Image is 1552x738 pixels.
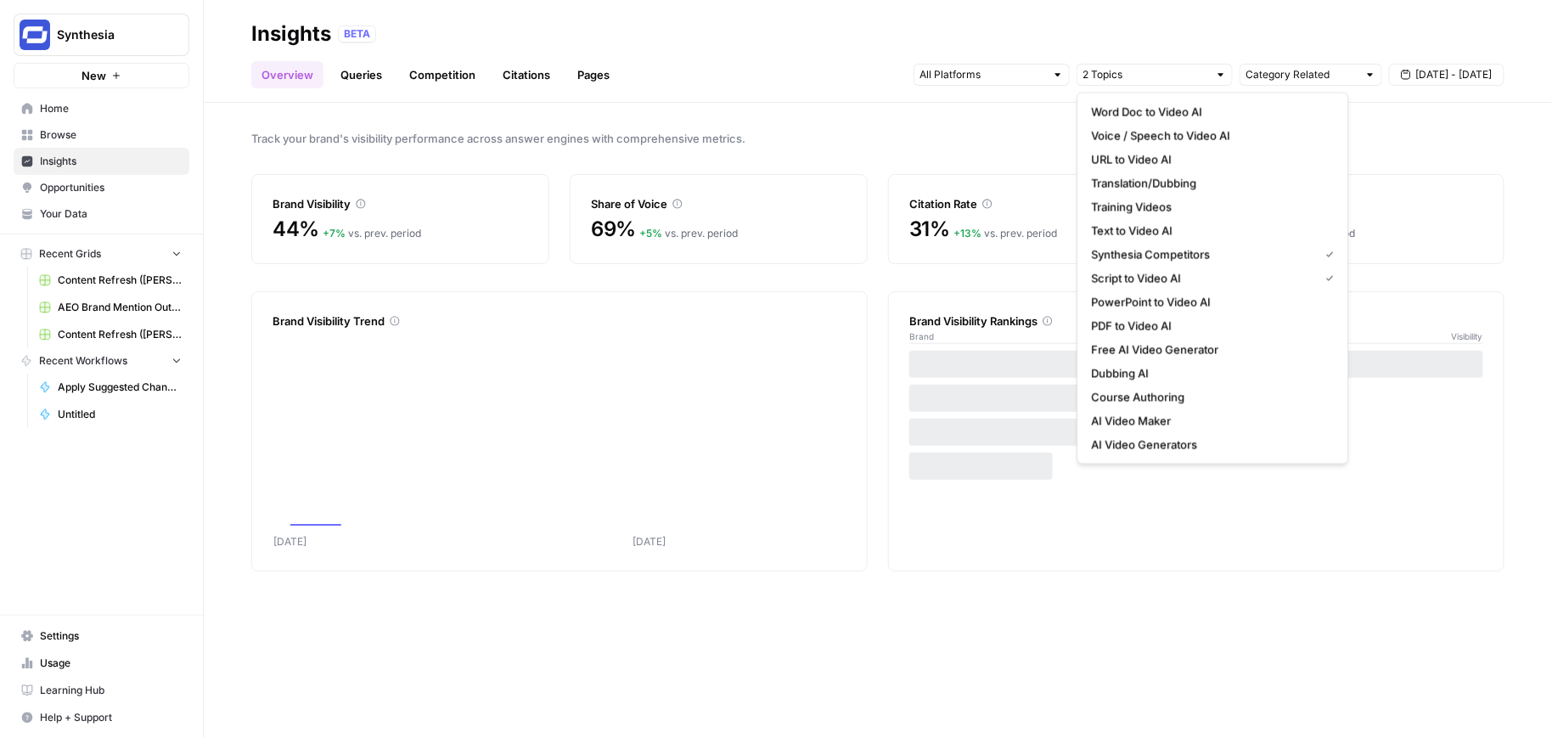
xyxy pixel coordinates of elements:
[14,704,189,731] button: Help + Support
[330,61,392,88] a: Queries
[273,313,846,330] div: Brand Visibility Trend
[399,61,486,88] a: Competition
[20,20,50,50] img: Synthesia Logo
[1092,104,1328,121] span: Word Doc to Video AI
[40,127,182,143] span: Browse
[567,61,620,88] a: Pages
[40,180,182,195] span: Opportunities
[1092,365,1328,382] span: Dubbing AI
[1092,175,1328,192] span: Translation/Dubbing
[14,121,189,149] a: Browse
[58,300,182,315] span: AEO Brand Mention Outreach - [PERSON_NAME]
[1092,223,1328,239] span: Text to Video AI
[31,321,189,348] a: Content Refresh ([PERSON_NAME])
[58,327,182,342] span: Content Refresh ([PERSON_NAME])
[251,20,331,48] div: Insights
[1452,330,1483,343] span: Visibility
[338,25,376,42] div: BETA
[909,330,934,343] span: Brand
[1092,151,1328,168] span: URL to Video AI
[1092,246,1313,263] span: Synthesia Competitors
[953,227,981,239] span: + 13 %
[591,195,846,212] div: Share of Voice
[1092,127,1328,144] span: Voice / Speech to Video AI
[40,683,182,698] span: Learning Hub
[1416,67,1493,82] span: [DATE] - [DATE]
[82,67,106,84] span: New
[323,227,346,239] span: + 7 %
[39,246,101,262] span: Recent Grids
[909,195,1165,212] div: Citation Rate
[1246,66,1358,83] input: Category Related
[1092,270,1313,287] span: Script to Video AI
[58,273,182,288] span: Content Refresh ([PERSON_NAME]'s edit)
[14,63,189,88] button: New
[919,66,1045,83] input: All Platforms
[1082,66,1208,83] input: 2 Topics
[31,294,189,321] a: AEO Brand Mention Outreach - [PERSON_NAME]
[1092,341,1328,358] span: Free AI Video Generator
[40,656,182,671] span: Usage
[1092,437,1328,454] span: AI Video Generators
[639,227,662,239] span: + 5 %
[14,623,189,650] a: Settings
[40,206,182,222] span: Your Data
[14,14,189,56] button: Workspace: Synthesia
[58,380,182,395] span: Apply Suggested Changes - Fork
[1092,318,1328,335] span: PDF to Video AI
[591,216,636,243] span: 69%
[1092,413,1328,430] span: AI Video Maker
[14,200,189,228] a: Your Data
[40,710,182,725] span: Help + Support
[58,407,182,422] span: Untitled
[1092,294,1328,311] span: PowerPoint to Video AI
[57,26,160,43] span: Synthesia
[31,267,189,294] a: Content Refresh ([PERSON_NAME]'s edit)
[14,650,189,677] a: Usage
[1389,64,1504,86] button: [DATE] - [DATE]
[14,174,189,201] a: Opportunities
[633,536,666,549] tspan: [DATE]
[31,374,189,401] a: Apply Suggested Changes - Fork
[953,226,1057,241] div: vs. prev. period
[39,353,127,369] span: Recent Workflows
[40,628,182,644] span: Settings
[273,195,528,212] div: Brand Visibility
[1228,195,1483,212] div: Sentiment Score
[909,313,1483,330] div: Brand Visibility Rankings
[14,148,189,175] a: Insights
[14,95,189,122] a: Home
[251,61,323,88] a: Overview
[273,216,319,243] span: 44%
[251,130,1504,147] span: Track your brand's visibility performance across answer engines with comprehensive metrics.
[40,154,182,169] span: Insights
[492,61,560,88] a: Citations
[1092,199,1328,216] span: Training Videos
[323,226,421,241] div: vs. prev. period
[14,348,189,374] button: Recent Workflows
[909,216,950,243] span: 31%
[40,101,182,116] span: Home
[639,226,738,241] div: vs. prev. period
[31,401,189,428] a: Untitled
[273,536,306,549] tspan: [DATE]
[14,241,189,267] button: Recent Grids
[1092,389,1328,406] span: Course Authoring
[14,677,189,704] a: Learning Hub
